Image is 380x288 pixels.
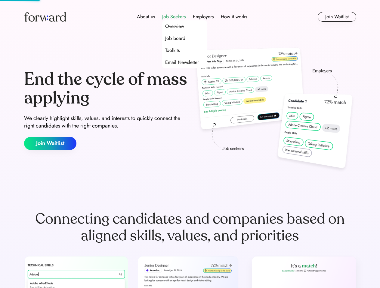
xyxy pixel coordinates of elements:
[24,115,188,130] div: We clearly highlight skills, values, and interests to quickly connect the right candidates with t...
[24,137,76,150] button: Join Waitlist
[165,59,199,66] div: Email Newsletter
[165,35,185,42] div: Job board
[162,13,186,20] div: Job Seekers
[193,46,356,175] img: hero-image.png
[221,13,247,20] div: How it works
[24,12,66,22] img: Forward logo
[165,23,184,30] div: Overview
[193,13,214,20] div: Employers
[137,13,155,20] div: About us
[165,47,180,54] div: Toolkits
[24,70,188,107] div: End the cycle of mass applying
[318,12,356,22] button: Join Waitlist
[24,211,356,244] div: Connecting candidates and companies based on aligned skills, values, and priorities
